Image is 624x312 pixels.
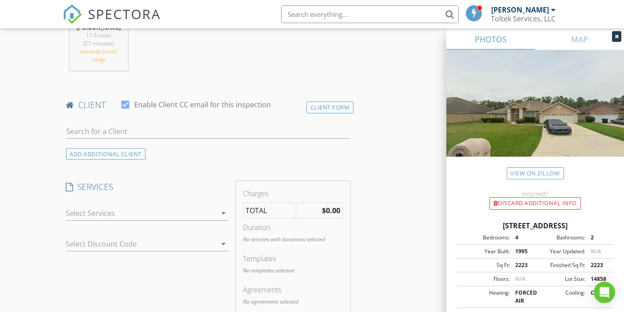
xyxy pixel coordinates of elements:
div: 14858 [585,275,611,283]
a: View on Zillow [507,167,564,179]
div: 2 [585,234,611,242]
span: N/A [591,247,601,255]
div: CENTRAL [585,289,611,305]
div: [PERSON_NAME] [492,5,549,14]
div: Year Updated: [535,247,585,255]
p: No templates selected [243,267,343,275]
div: 4 [510,234,535,242]
div: Discard Additional info [489,197,581,210]
a: MAP [535,28,624,50]
div: ADD ADDITIONAL client [66,148,146,160]
img: streetview [446,50,624,178]
div: 2223 [510,261,535,269]
img: The Best Home Inspection Software - Spectora [63,4,82,24]
h4: SERVICES [66,181,229,193]
div: Bathrooms: [535,234,585,242]
strong: $0.00 [322,206,340,215]
span: SPECTORA [88,4,161,23]
div: FORCED AIR [510,289,535,305]
span: N/A [515,275,525,283]
div: 2223 [585,261,611,269]
span: exceeds travel range [81,48,116,63]
div: Toltek Services, LLC [491,14,556,23]
span: (27 minutes) [83,40,114,47]
a: PHOTOS [446,28,535,50]
i: arrow_drop_down [218,208,229,219]
div: Lot Size: [535,275,585,283]
span: 17.6 miles [86,32,111,39]
div: Bedrooms: [460,234,510,242]
input: Search everything... [281,5,459,23]
p: No services with durations selected [243,235,343,243]
div: Templates [243,253,343,264]
h4: client [66,99,350,111]
p: No agreements selected [243,298,343,306]
td: TOTAL [243,203,296,219]
a: SPECTORA [63,12,161,31]
div: Cooling: [535,289,585,305]
div: Floors: [460,275,510,283]
div: Year Built: [460,247,510,255]
label: Enable Client CC email for this inspection [135,100,271,109]
div: Duration [243,222,343,233]
div: Open Intercom Messenger [594,282,615,303]
div: [STREET_ADDRESS] [457,220,613,231]
input: Search for a Client [66,124,350,139]
i: arrow_drop_down [218,239,229,249]
div: 1995 [510,247,535,255]
div: Agreements [243,284,343,295]
div: Client Form [306,101,354,113]
div: Incorrect? [446,190,624,197]
div: Heating: [460,289,510,305]
div: Charges [243,188,343,199]
div: Sq Ft: [460,261,510,269]
div: Finished Sq Ft: [535,261,585,269]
